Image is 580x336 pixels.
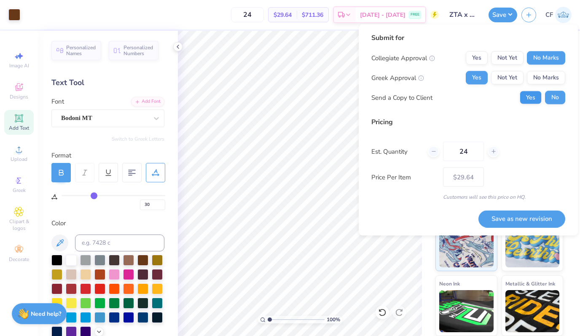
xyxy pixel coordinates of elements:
input: e.g. 7428 c [75,235,164,251]
span: [DATE] - [DATE] [360,11,405,19]
div: Customers will see this price on HQ. [371,193,565,201]
span: $29.64 [274,11,292,19]
img: Neon Ink [439,290,494,332]
div: Submit for [371,33,565,43]
button: Save as new revision [478,210,565,227]
div: Greek Approval [371,73,424,83]
button: Yes [466,71,488,85]
span: Clipart & logos [4,218,34,232]
img: Puff Ink [505,225,560,267]
span: Add Text [9,125,29,131]
label: Price Per Item [371,172,437,182]
button: Switch to Greek Letters [112,136,164,142]
div: Color [51,219,164,228]
span: Personalized Names [66,45,96,56]
input: Untitled Design [443,6,484,23]
span: Image AI [9,62,29,69]
button: Yes [520,91,542,104]
button: Not Yet [491,71,524,85]
div: Add Font [131,97,164,107]
button: No Marks [527,51,565,65]
span: Designs [10,93,28,100]
span: FREE [411,12,419,18]
button: No [545,91,565,104]
div: Send a Copy to Client [371,93,432,102]
label: Font [51,97,64,107]
button: No Marks [527,71,565,85]
img: Standard [439,225,494,267]
input: – – [231,7,264,22]
button: Save [489,8,517,22]
div: Text Tool [51,77,164,88]
div: Collegiate Approval [371,53,435,63]
label: Est. Quantity [371,147,422,156]
span: Metallic & Glitter Ink [505,279,555,288]
div: Format [51,151,165,160]
button: Not Yet [491,51,524,65]
span: 100 % [327,316,340,323]
span: Neon Ink [439,279,460,288]
span: Personalized Numbers [124,45,153,56]
button: Yes [466,51,488,65]
a: CF [545,7,572,23]
span: $711.36 [302,11,323,19]
input: – – [443,142,484,161]
strong: Need help? [31,310,61,318]
img: Cameryn Freeman [555,7,572,23]
span: Upload [11,156,27,163]
span: Greek [13,187,26,194]
span: CF [545,10,553,20]
img: Metallic & Glitter Ink [505,290,560,332]
span: Decorate [9,256,29,263]
div: Pricing [371,117,565,127]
